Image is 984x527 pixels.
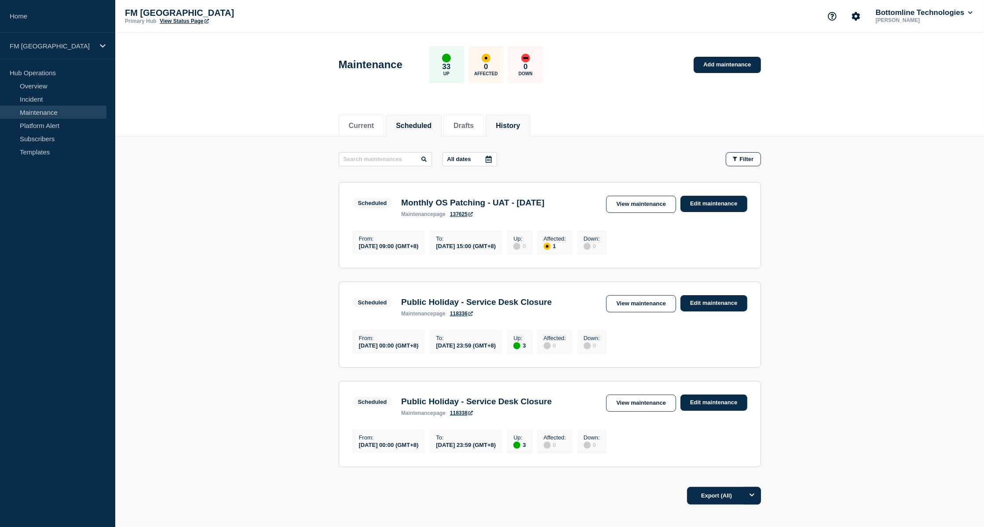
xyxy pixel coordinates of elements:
[584,342,591,349] div: disabled
[874,8,974,17] button: Bottomline Technologies
[513,242,526,250] div: 0
[513,434,526,441] p: Up :
[687,487,761,505] button: Export (All)
[339,59,402,71] h1: Maintenance
[358,200,387,206] div: Scheduled
[436,434,496,441] p: To :
[443,152,497,166] button: All dates
[513,441,526,449] div: 3
[125,18,156,24] p: Primary Hub
[847,7,865,26] button: Account settings
[436,441,496,448] div: [DATE] 23:59 (GMT+8)
[436,335,496,341] p: To :
[359,441,419,448] div: [DATE] 00:00 (GMT+8)
[10,42,94,50] p: FM [GEOGRAPHIC_DATA]
[694,57,761,73] a: Add maintenance
[436,341,496,349] div: [DATE] 23:59 (GMT+8)
[442,54,451,62] div: up
[544,243,551,250] div: affected
[442,62,450,71] p: 33
[680,295,747,311] a: Edit maintenance
[401,211,446,217] p: page
[401,198,544,208] h3: Monthly OS Patching - UAT - [DATE]
[740,156,754,162] span: Filter
[401,410,446,416] p: page
[450,311,473,317] a: 118336
[358,299,387,306] div: Scheduled
[359,434,419,441] p: From :
[396,122,432,130] button: Scheduled
[339,152,432,166] input: Search maintenances
[606,395,676,412] a: View maintenance
[513,442,520,449] div: up
[359,335,419,341] p: From :
[401,297,552,307] h3: Public Holiday - Service Desk Closure
[544,235,566,242] p: Affected :
[450,211,473,217] a: 137625
[401,211,433,217] span: maintenance
[544,341,566,349] div: 0
[606,196,676,213] a: View maintenance
[447,156,471,162] p: All dates
[513,235,526,242] p: Up :
[584,235,600,242] p: Down :
[544,441,566,449] div: 0
[743,487,761,505] button: Options
[484,62,488,71] p: 0
[401,397,552,406] h3: Public Holiday - Service Desk Closure
[359,242,419,249] div: [DATE] 09:00 (GMT+8)
[680,395,747,411] a: Edit maintenance
[521,54,530,62] div: down
[584,434,600,441] p: Down :
[160,18,209,24] a: View Status Page
[401,410,433,416] span: maintenance
[513,335,526,341] p: Up :
[584,441,600,449] div: 0
[584,335,600,341] p: Down :
[482,54,490,62] div: affected
[606,295,676,312] a: View maintenance
[349,122,374,130] button: Current
[513,342,520,349] div: up
[544,342,551,349] div: disabled
[874,17,966,23] p: [PERSON_NAME]
[513,243,520,250] div: disabled
[544,242,566,250] div: 1
[584,242,600,250] div: 0
[496,122,520,130] button: History
[519,71,533,76] p: Down
[680,196,747,212] a: Edit maintenance
[359,341,419,349] div: [DATE] 00:00 (GMT+8)
[584,341,600,349] div: 0
[436,235,496,242] p: To :
[544,434,566,441] p: Affected :
[544,442,551,449] div: disabled
[513,341,526,349] div: 3
[474,71,497,76] p: Affected
[454,122,474,130] button: Drafts
[436,242,496,249] div: [DATE] 15:00 (GMT+8)
[401,311,433,317] span: maintenance
[358,399,387,405] div: Scheduled
[359,235,419,242] p: From :
[823,7,841,26] button: Support
[401,311,446,317] p: page
[523,62,527,71] p: 0
[450,410,473,416] a: 118338
[544,335,566,341] p: Affected :
[584,243,591,250] div: disabled
[125,8,301,18] p: FM [GEOGRAPHIC_DATA]
[726,152,761,166] button: Filter
[584,442,591,449] div: disabled
[443,71,450,76] p: Up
